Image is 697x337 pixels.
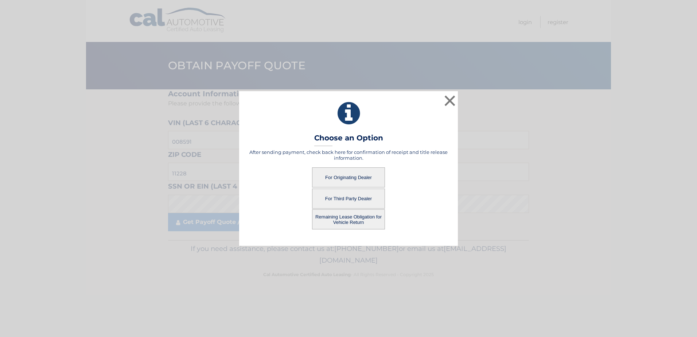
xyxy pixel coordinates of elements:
button: For Originating Dealer [312,167,385,187]
button: For Third Party Dealer [312,189,385,209]
button: × [443,93,457,108]
h3: Choose an Option [314,133,383,146]
h5: After sending payment, check back here for confirmation of receipt and title release information. [248,149,449,161]
button: Remaining Lease Obligation for Vehicle Return [312,209,385,229]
